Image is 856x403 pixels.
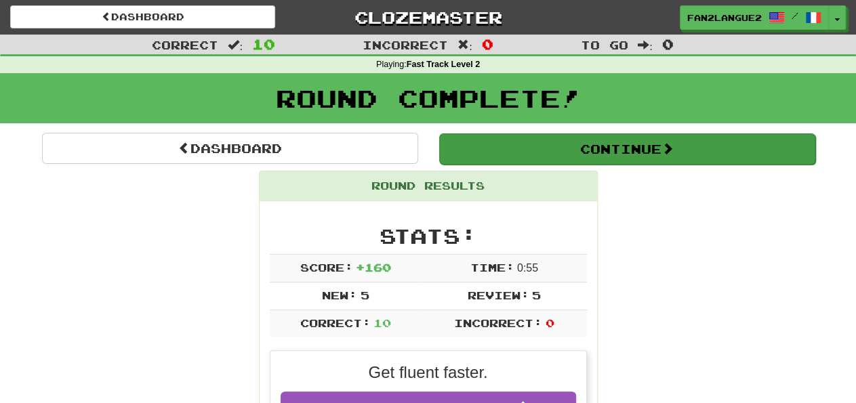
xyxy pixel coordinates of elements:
a: Dashboard [10,5,275,28]
span: Incorrect: [454,316,542,329]
span: / [792,11,798,20]
span: 5 [532,289,541,301]
span: Incorrect [363,38,448,51]
span: Review: [467,289,529,301]
span: + 160 [356,261,391,274]
span: Correct [152,38,218,51]
span: Correct: [300,316,370,329]
span: : [457,39,472,51]
span: 0 [662,36,674,52]
span: fan2langue2 [687,12,762,24]
span: Time: [470,261,514,274]
a: Clozemaster [295,5,561,29]
span: 0 : 55 [517,262,538,274]
span: 0 [482,36,493,52]
div: Round Results [260,171,597,201]
span: 10 [373,316,391,329]
a: fan2langue2 / [680,5,829,30]
h1: Round Complete! [5,85,851,112]
p: Get fluent faster. [281,361,576,384]
span: 10 [252,36,275,52]
button: Continue [439,133,815,165]
span: : [638,39,653,51]
a: Dashboard [42,133,418,164]
strong: Fast Track Level 2 [407,60,481,69]
span: : [228,39,243,51]
span: To go [581,38,628,51]
span: Score: [300,261,352,274]
span: New: [322,289,357,301]
h2: Stats: [270,225,587,247]
span: 0 [545,316,554,329]
span: 5 [360,289,369,301]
